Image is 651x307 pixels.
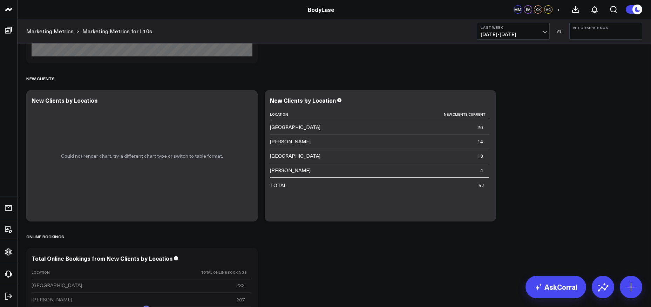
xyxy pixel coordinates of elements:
[82,27,152,35] a: Marketing Metrics for L10s
[270,167,311,174] div: [PERSON_NAME]
[32,296,72,303] div: [PERSON_NAME]
[26,27,80,35] div: >
[569,23,642,40] button: No Comparison
[544,5,552,14] div: AC
[340,109,489,120] th: New Clients Current
[102,267,251,278] th: Total Online Bookings
[270,124,320,131] div: [GEOGRAPHIC_DATA]
[479,182,484,189] div: 57
[477,124,483,131] div: 26
[236,282,245,289] div: 233
[477,152,483,159] div: 13
[26,228,64,245] div: Online Bookings
[308,6,334,13] a: BodyLase
[26,27,74,35] a: Marketing Metrics
[480,167,483,174] div: 4
[573,26,638,30] b: No Comparison
[270,152,320,159] div: [GEOGRAPHIC_DATA]
[270,138,311,145] div: [PERSON_NAME]
[61,153,223,159] p: Could not render chart, try a different chart type or switch to table format.
[236,296,245,303] div: 207
[32,267,102,278] th: Location
[32,96,97,104] div: New Clients by Location
[26,70,55,87] div: New Clients
[534,5,542,14] div: CK
[524,5,532,14] div: EA
[553,29,566,33] div: VS
[554,5,563,14] button: +
[270,109,340,120] th: Location
[32,254,172,262] div: Total Online Bookings from New Clients by Location
[477,23,550,40] button: Last Week[DATE]-[DATE]
[514,5,522,14] div: MM
[270,96,336,104] div: New Clients by Location
[481,25,546,29] b: Last Week
[32,282,82,289] div: [GEOGRAPHIC_DATA]
[270,182,286,189] div: TOTAL
[525,276,586,298] a: AskCorral
[481,32,546,37] span: [DATE] - [DATE]
[477,138,483,145] div: 14
[557,7,560,12] span: +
